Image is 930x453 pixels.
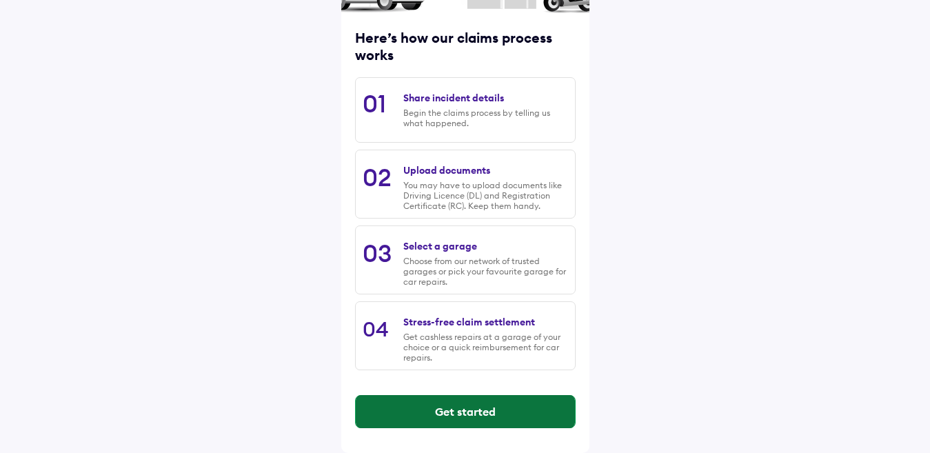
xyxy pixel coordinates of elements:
[403,92,504,104] div: Share incident details
[403,164,490,177] div: Upload documents
[403,256,567,287] div: Choose from our network of trusted garages or pick your favourite garage for car repairs.
[403,108,567,128] div: Begin the claims process by telling us what happened.
[356,395,575,428] button: Get started
[403,316,535,328] div: Stress-free claim settlement
[363,316,389,342] div: 04
[403,332,567,363] div: Get cashless repairs at a garage of your choice or a quick reimbursement for car repairs.
[403,240,477,252] div: Select a garage
[363,238,392,268] div: 03
[363,88,386,119] div: 01
[363,162,392,192] div: 02
[403,180,567,211] div: You may have to upload documents like Driving Licence (DL) and Registration Certificate (RC). Kee...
